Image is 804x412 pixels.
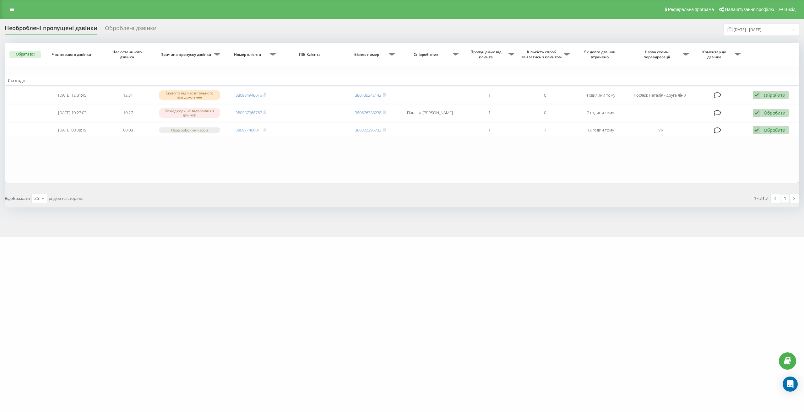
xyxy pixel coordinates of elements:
div: Обробити [764,110,785,116]
div: Необроблені пропущені дзвінки [5,25,97,35]
td: 0 [517,104,573,121]
a: 380735242142 [355,92,381,98]
span: рядків на сторінці [49,195,83,201]
a: 1 [780,194,790,203]
span: Час останнього дзвінка [106,50,150,59]
td: 1 [462,104,517,121]
span: Співробітник [401,52,453,57]
span: Вихід [785,7,796,12]
div: Оброблені дзвінки [105,25,156,35]
span: Налаштування профілю [725,7,774,12]
span: Бізнес номер [345,52,389,57]
td: Сьогодні [5,76,799,85]
td: 12:31 [100,87,156,104]
a: 380977406011 [236,127,262,133]
td: 0 [517,87,573,104]
span: Відображати [5,195,30,201]
div: 25 [34,195,39,201]
td: 10:27 [100,104,156,121]
td: 2 години тому [573,104,628,121]
span: Пропущених від клієнта [465,50,508,59]
td: 00:08 [100,122,156,138]
td: IVR [628,122,692,138]
td: 1 [462,122,517,138]
td: [DATE] 00:08:19 [45,122,100,138]
td: [DATE] 12:31:45 [45,87,100,104]
span: Номер клієнта [226,52,270,57]
div: Open Intercom Messenger [783,377,798,392]
td: 12 годин тому [573,122,628,138]
div: Поза робочим часом [159,127,220,133]
a: 380957068767 [236,110,262,115]
button: Обрати всі [9,51,41,58]
span: Кількість спроб зв'язатись з клієнтом [520,50,564,59]
td: 1 [517,122,573,138]
div: Обробити [764,127,785,133]
td: Рослюк Наталія - друга лінія [628,87,692,104]
span: Реферальна програма [668,7,714,12]
span: Час першого дзвінка [50,52,94,57]
td: 4 хвилини тому [573,87,628,104]
span: Назва схеми переадресації [632,50,683,59]
div: Скинуто під час вітального повідомлення [159,90,220,100]
td: 1 [462,87,517,104]
span: Причина пропуску дзвінка [159,52,214,57]
a: 380676738238 [355,110,381,115]
a: 380984948615 [236,92,262,98]
span: ПІБ Клієнта [285,52,336,57]
td: [DATE] 10:27:03 [45,104,100,121]
div: 1 - 3 з 3 [754,195,768,201]
span: Коментар до дзвінка [695,50,735,59]
div: Обробити [764,92,785,98]
a: 380322295733 [355,127,381,133]
td: Павлюк [PERSON_NAME] [398,104,461,121]
span: Як довго дзвінок втрачено [579,50,623,59]
div: Менеджери не відповіли на дзвінок [159,108,220,118]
